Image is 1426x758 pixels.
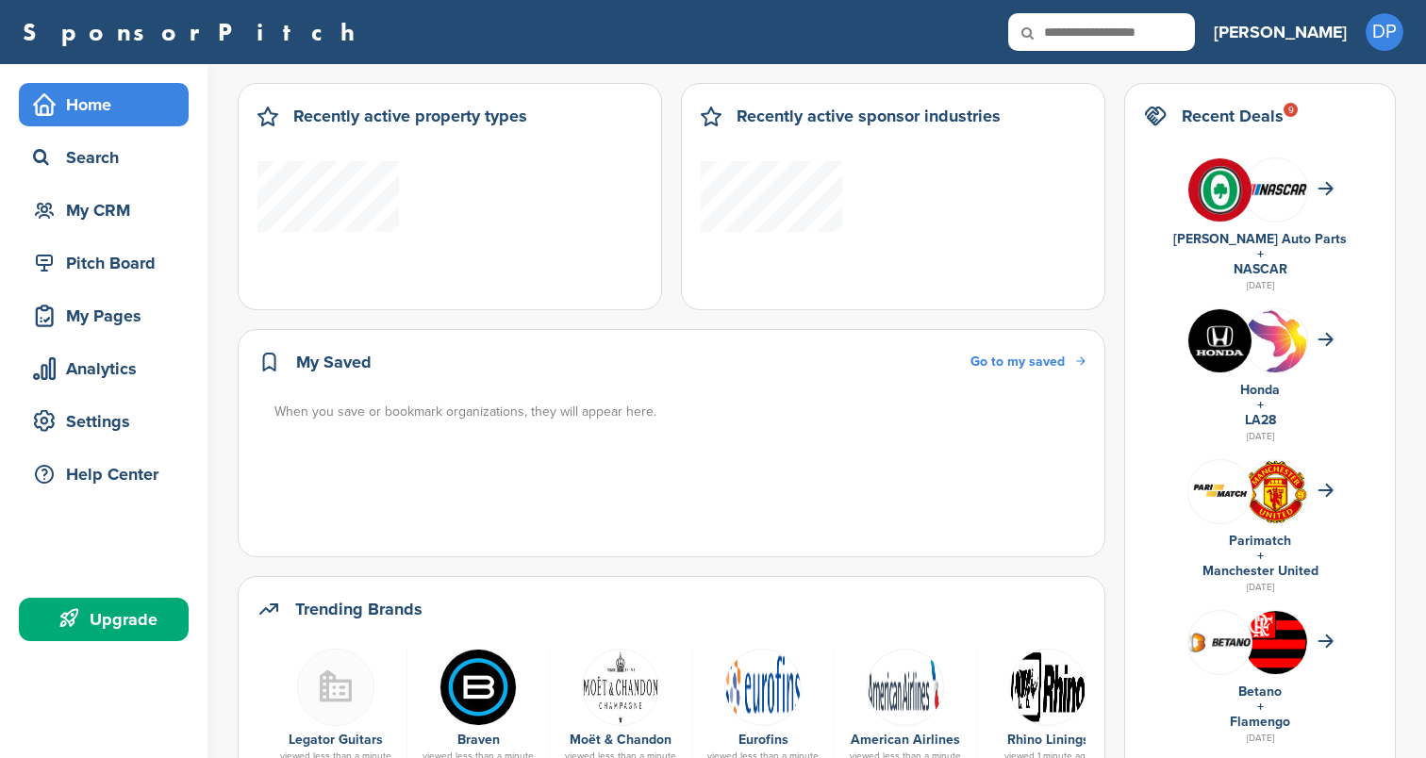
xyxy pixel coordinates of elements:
[582,649,659,726] img: Open uri20141112 50798 z60vhe
[867,649,944,726] img: 300px american airlines logo 2013.svg
[19,453,189,496] a: Help Center
[19,189,189,232] a: My CRM
[970,352,1086,372] a: Go to my saved
[28,88,189,122] div: Home
[28,602,189,636] div: Upgrade
[844,649,967,724] a: 300px american airlines logo 2013.svg
[1244,611,1307,688] img: Data?1415807839
[297,649,374,726] img: Buildingmissing
[1188,309,1252,372] img: Kln5su0v 400x400
[559,649,682,724] a: Open uri20141112 50798 z60vhe
[1214,19,1347,45] h3: [PERSON_NAME]
[28,140,189,174] div: Search
[295,596,423,622] h2: Trending Brands
[1144,579,1376,596] div: [DATE]
[19,136,189,179] a: Search
[1257,699,1264,715] a: +
[274,402,1087,422] div: When you save or bookmark organizations, they will appear here.
[1257,246,1264,262] a: +
[1240,382,1280,398] a: Honda
[1009,649,1086,726] img: Data
[1234,261,1287,277] a: NASCAR
[1182,103,1284,129] h2: Recent Deals
[1244,309,1307,421] img: La 2028 olympics logo
[1188,158,1252,222] img: V7vhzcmg 400x400
[1284,103,1298,117] div: 9
[570,732,672,748] a: Moët & Chandon
[289,732,383,748] a: Legator Guitars
[1244,184,1307,195] img: 7569886e 0a8b 4460 bc64 d028672dde70
[28,352,189,386] div: Analytics
[296,349,372,375] h2: My Saved
[439,649,517,726] img: Bra
[23,20,367,44] a: SponsorPitch
[1202,563,1318,579] a: Manchester United
[19,83,189,126] a: Home
[1173,231,1347,247] a: [PERSON_NAME] Auto Parts
[1230,714,1290,730] a: Flamengo
[1214,11,1347,53] a: [PERSON_NAME]
[293,103,527,129] h2: Recently active property types
[1366,13,1403,51] span: DP
[1144,730,1376,747] div: [DATE]
[724,649,802,726] img: 220px eurofins scientific logo.svg
[1244,460,1307,524] img: Open uri20141112 64162 1lb1st5?1415809441
[1144,277,1376,294] div: [DATE]
[1229,533,1291,549] a: Parimatch
[19,294,189,338] a: My Pages
[702,649,824,724] a: 220px eurofins scientific logo.svg
[737,103,1001,129] h2: Recently active sponsor industries
[28,457,189,491] div: Help Center
[1257,397,1264,413] a: +
[19,241,189,285] a: Pitch Board
[1257,548,1264,564] a: +
[738,732,788,748] a: Eurofins
[1007,732,1089,748] a: Rhino Linings
[1238,684,1282,700] a: Betano
[457,732,500,748] a: Braven
[987,649,1109,724] a: Data
[851,732,960,748] a: American Airlines
[274,649,397,724] a: Buildingmissing
[1245,412,1276,428] a: LA28
[19,598,189,641] a: Upgrade
[28,404,189,438] div: Settings
[1188,631,1252,653] img: Betano
[970,354,1065,370] span: Go to my saved
[417,649,539,724] a: Bra
[19,400,189,443] a: Settings
[28,246,189,280] div: Pitch Board
[1188,480,1252,503] img: Screen shot 2018 07 10 at 12.33.29 pm
[19,347,189,390] a: Analytics
[1144,428,1376,445] div: [DATE]
[28,299,189,333] div: My Pages
[28,193,189,227] div: My CRM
